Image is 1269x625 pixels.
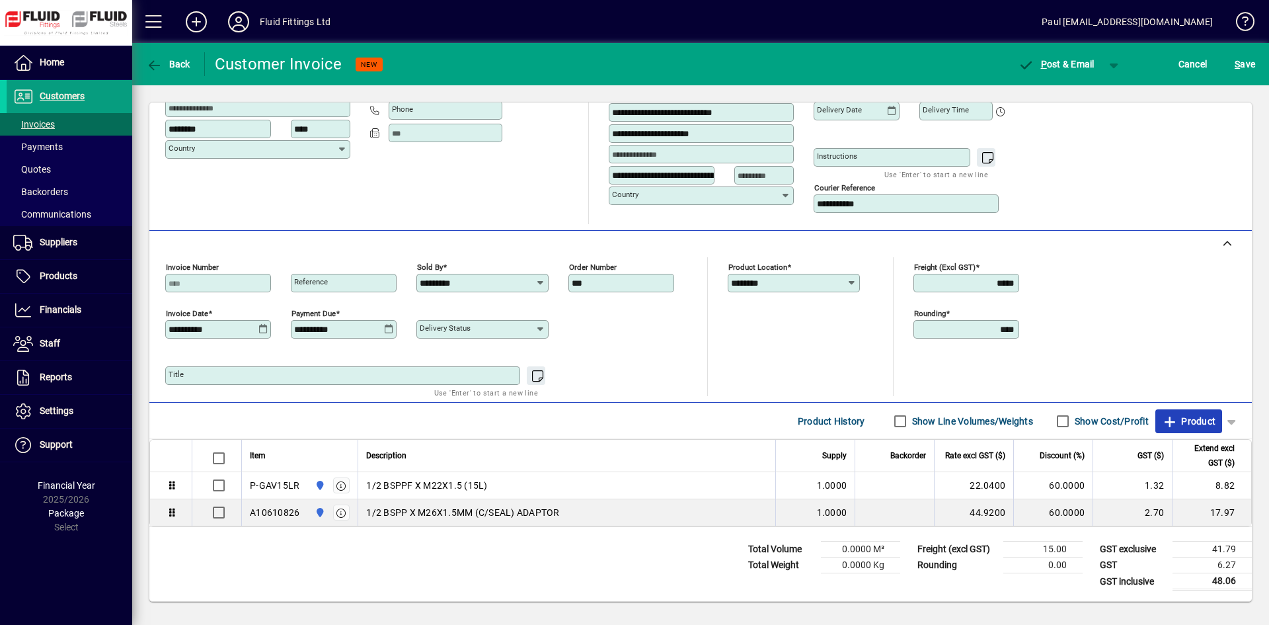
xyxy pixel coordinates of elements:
td: 1.32 [1093,472,1172,499]
span: ost & Email [1018,59,1095,69]
span: AUCKLAND [311,478,327,493]
span: 1/2 BSPP X M26X1.5MM (C/SEAL) ADAPTOR [366,506,559,519]
mat-label: Delivery time [923,105,969,114]
label: Show Line Volumes/Weights [909,415,1033,428]
td: 41.79 [1173,542,1252,558]
a: Communications [7,203,132,226]
mat-label: Sold by [417,263,443,272]
span: Quotes [13,164,51,175]
span: Suppliers [40,237,77,247]
button: Post & Email [1011,52,1101,76]
span: Financial Year [38,480,95,491]
mat-label: Delivery status [420,323,471,333]
span: Reports [40,372,72,382]
div: 22.0400 [942,479,1005,492]
a: Reports [7,361,132,394]
mat-label: Product location [728,263,787,272]
button: Save [1231,52,1258,76]
mat-label: Country [169,144,195,153]
span: P [1041,59,1047,69]
div: P-GAV15LR [250,479,299,492]
td: Rounding [911,558,1003,573]
span: Package [48,508,84,519]
td: Total Volume [742,542,821,558]
a: Suppliers [7,226,132,259]
a: Settings [7,395,132,428]
span: Description [366,448,406,463]
span: Extend excl GST ($) [1180,441,1235,470]
span: Cancel [1178,54,1208,75]
td: 60.0000 [1013,472,1093,499]
span: Supply [822,448,847,463]
td: 0.0000 M³ [821,542,900,558]
span: Backorders [13,187,68,197]
div: Customer Invoice [215,54,342,75]
span: Product History [798,411,865,432]
a: Knowledge Base [1226,3,1252,46]
mat-hint: Use 'Enter' to start a new line [434,385,538,400]
mat-label: Delivery date [817,105,862,114]
td: 60.0000 [1013,499,1093,526]
div: 44.9200 [942,506,1005,519]
app-page-header-button: Back [132,52,205,76]
span: Product [1162,411,1215,432]
span: Staff [40,338,60,349]
span: 1.0000 [817,479,847,492]
div: Paul [EMAIL_ADDRESS][DOMAIN_NAME] [1042,11,1213,32]
a: Invoices [7,113,132,136]
span: Support [40,439,73,450]
a: Backorders [7,181,132,203]
td: 15.00 [1003,542,1083,558]
div: A10610826 [250,506,299,519]
span: Customers [40,91,85,101]
a: Support [7,429,132,462]
span: S [1235,59,1240,69]
span: Item [250,448,266,463]
td: 17.97 [1172,499,1251,526]
span: Home [40,57,64,67]
mat-hint: Use 'Enter' to start a new line [884,167,988,182]
td: 48.06 [1173,573,1252,590]
td: GST exclusive [1093,542,1173,558]
span: Rate excl GST ($) [945,448,1005,463]
span: NEW [361,60,377,69]
span: Financials [40,304,81,315]
a: Products [7,260,132,293]
td: 0.00 [1003,558,1083,573]
mat-label: Freight (excl GST) [914,263,976,272]
td: 6.27 [1173,558,1252,573]
button: Product History [792,409,870,433]
span: Back [146,59,190,69]
td: Total Weight [742,558,821,573]
button: Product [1155,409,1222,433]
span: AUCKLAND [311,505,327,520]
mat-label: Instructions [817,151,857,161]
mat-label: Phone [392,104,413,114]
span: Backorder [890,448,926,463]
button: Back [143,52,194,76]
span: Settings [40,405,73,416]
mat-label: Courier Reference [814,183,875,192]
a: Home [7,46,132,79]
button: Cancel [1175,52,1211,76]
span: 1.0000 [817,506,847,519]
mat-label: Country [612,190,638,199]
span: Invoices [13,119,55,130]
a: Quotes [7,158,132,181]
span: Payments [13,142,63,152]
mat-label: Invoice date [166,309,208,318]
label: Show Cost/Profit [1072,415,1149,428]
td: 2.70 [1093,499,1172,526]
button: Profile [217,10,260,34]
mat-label: Title [169,370,184,379]
mat-label: Rounding [914,309,946,318]
button: Add [175,10,217,34]
span: GST ($) [1137,448,1164,463]
span: 1/2 BSPPF X M22X1.5 (15L) [366,479,487,492]
td: 0.0000 Kg [821,558,900,573]
span: Products [40,271,77,281]
span: Communications [13,209,91,220]
mat-label: Order number [569,263,617,272]
a: Staff [7,327,132,360]
td: 8.82 [1172,472,1251,499]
